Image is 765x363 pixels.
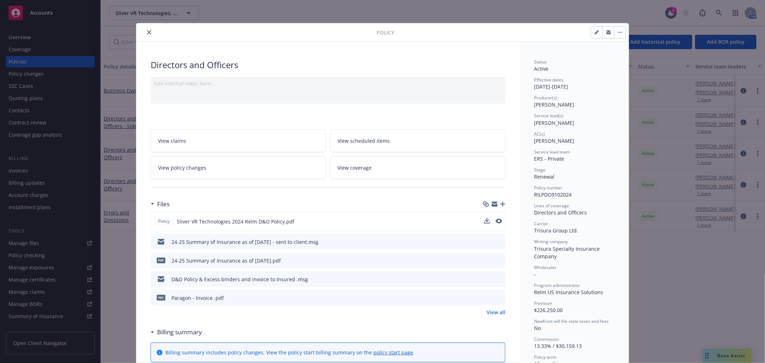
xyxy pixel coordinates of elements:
[151,199,170,209] div: Files
[496,257,502,264] button: preview file
[534,239,568,245] span: Writing company
[534,307,563,313] span: $226,250.00
[377,29,394,36] span: Policy
[534,264,557,270] span: Wholesaler
[534,191,572,198] span: RILPDO9102024
[534,289,603,296] span: Relm US Insurance Solutions
[165,349,415,356] div: Billing summary includes policy changes. View the policy start billing summary on the .
[151,59,505,71] div: Directors and Officers
[484,218,490,225] button: download file
[157,218,171,225] span: Policy
[330,156,506,179] a: View coverage
[534,336,559,342] span: Commission
[484,218,490,223] button: download file
[534,300,552,306] span: Premium
[534,173,554,180] span: Renewal
[496,238,502,246] button: preview file
[534,343,582,349] span: 13.33% / $30,159.13
[171,257,281,264] div: 24-25 Summary of Insurance as of [DATE].pdf
[534,354,556,360] span: Policy term
[171,238,318,246] div: 24-25 Summary of Insurance as of [DATE] - sent to client.msg
[157,295,165,300] span: pdf
[534,325,541,331] span: No
[534,77,614,90] div: [DATE] - [DATE]
[158,164,206,171] span: View policy changes
[534,149,570,155] span: Service lead team
[330,129,506,152] a: View scheduled items
[496,218,502,225] button: preview file
[151,129,326,152] a: View claims
[534,167,546,173] span: Stage
[534,59,547,65] span: Status
[496,294,502,302] button: preview file
[151,156,326,179] a: View policy changes
[534,119,574,126] span: [PERSON_NAME]
[177,218,294,225] span: Sliver VR Technologies 2024 Relm D&O Policy.pdf
[171,275,308,283] div: D&O Policy & Excess binders and invoice to Insured .msg
[338,137,390,145] span: View scheduled items
[157,199,170,209] h3: Files
[534,221,548,227] span: Carrier
[485,257,490,264] button: download file
[485,238,490,246] button: download file
[534,318,609,324] span: Newfront will file state taxes and fees
[534,185,562,191] span: Policy number
[157,327,202,337] h3: Billing summary
[534,113,563,119] span: Service lead(s)
[534,95,557,101] span: Producer(s)
[158,137,186,145] span: View claims
[534,245,601,260] span: Trisura Specialty Insurance Company
[534,271,536,278] span: -
[534,101,574,108] span: [PERSON_NAME]
[534,77,563,83] span: Effective dates
[534,203,569,209] span: Lines of coverage
[151,327,202,337] div: Billing summary
[154,80,502,87] div: Add internal notes here...
[534,137,574,144] span: [PERSON_NAME]
[534,227,578,234] span: Trisura Group Ltd.
[373,349,413,356] a: policy start page
[145,28,154,37] button: close
[487,308,505,316] a: View all
[534,282,580,288] span: Program administrator
[496,275,502,283] button: preview file
[485,294,490,302] button: download file
[485,275,490,283] button: download file
[338,164,372,171] span: View coverage
[534,155,564,162] span: ERS - Private
[534,65,548,72] span: Active
[534,131,545,137] span: AC(s)
[496,218,502,223] button: preview file
[157,258,165,263] span: pdf
[171,294,224,302] div: Paragon - Invoice .pdf
[534,209,614,216] div: Directors and Officers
